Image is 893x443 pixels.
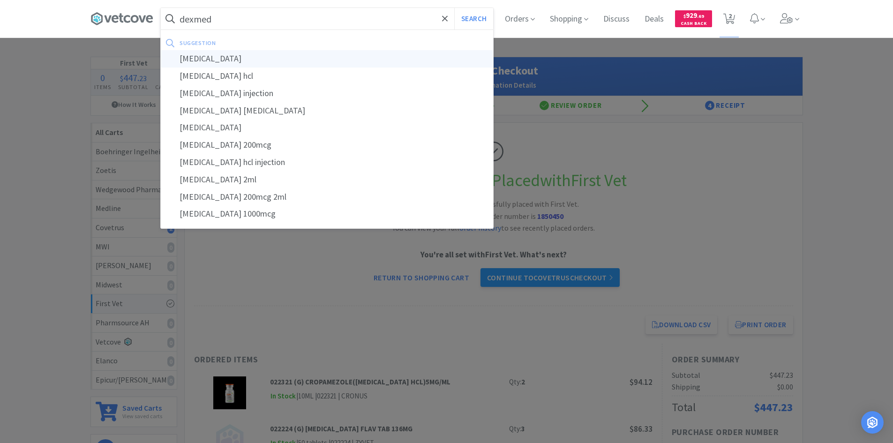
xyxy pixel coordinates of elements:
[161,154,493,171] div: [MEDICAL_DATA] hcl injection
[161,50,493,68] div: [MEDICAL_DATA]
[180,36,352,50] div: suggestion
[697,13,704,19] span: . 69
[161,68,493,85] div: [MEDICAL_DATA] hcl
[161,171,493,188] div: [MEDICAL_DATA] 2ml
[161,136,493,154] div: [MEDICAL_DATA] 200mcg
[683,13,686,19] span: $
[681,21,706,27] span: Cash Back
[161,119,493,136] div: [MEDICAL_DATA]
[454,8,493,30] button: Search
[641,15,668,23] a: Deals
[161,188,493,206] div: [MEDICAL_DATA] 200mcg 2ml
[161,8,493,30] input: Search by item, sku, manufacturer, ingredient, size...
[161,85,493,102] div: [MEDICAL_DATA] injection
[683,11,704,20] span: 929
[720,16,739,24] a: 2
[161,205,493,223] div: [MEDICAL_DATA] 1000mcg
[675,6,712,31] a: $929.69Cash Back
[600,15,633,23] a: Discuss
[861,411,884,434] div: Open Intercom Messenger
[161,102,493,120] div: [MEDICAL_DATA] [MEDICAL_DATA]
